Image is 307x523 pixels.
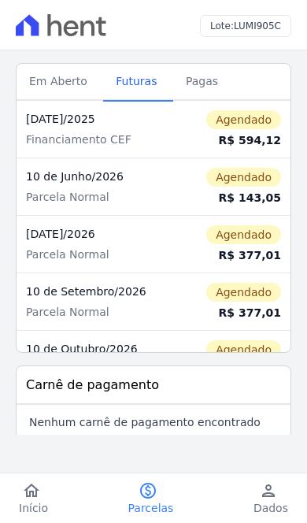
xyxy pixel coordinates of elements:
h3: Carnê de pagamento [26,376,159,395]
span: Parcelas [128,500,174,516]
a: paidParcelas [109,481,193,516]
i: person [259,481,278,500]
a: Futuras [103,62,173,102]
div: R$ 377,01 [181,305,281,321]
div: Parcela Normal [26,189,162,205]
h3: Lote: [210,19,281,33]
div: 10 de Outubro/2026 [26,341,162,357]
span: Pagas [176,65,227,97]
div: R$ 594,12 [181,132,281,148]
div: Financiamento CEF [26,132,162,147]
i: home [22,481,41,500]
a: Em Aberto [17,62,103,102]
span: Agendado [206,110,281,129]
span: Início [19,500,48,516]
div: Parcela Normal [26,247,162,262]
span: Agendado [206,225,281,244]
span: Dados [253,500,288,516]
div: Parcela Normal [26,304,162,320]
div: R$ 143,05 [181,190,281,206]
div: [DATE]/2026 [26,226,162,242]
a: Pagas [173,62,231,102]
span: Agendado [206,283,281,302]
div: 10 de Setembro/2026 [26,284,162,299]
a: personDados [235,481,307,516]
span: LUMI905C [234,20,281,32]
i: paid [139,481,157,500]
span: Futuras [106,65,166,97]
div: R$ 377,01 [181,247,281,263]
div: [DATE]/2025 [26,111,162,127]
div: 10 de Junho/2026 [26,169,162,184]
span: Agendado [206,168,281,187]
p: Nenhum carnê de pagamento encontrado [29,414,261,430]
span: Em Aberto [20,65,97,97]
span: Agendado [206,340,281,359]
